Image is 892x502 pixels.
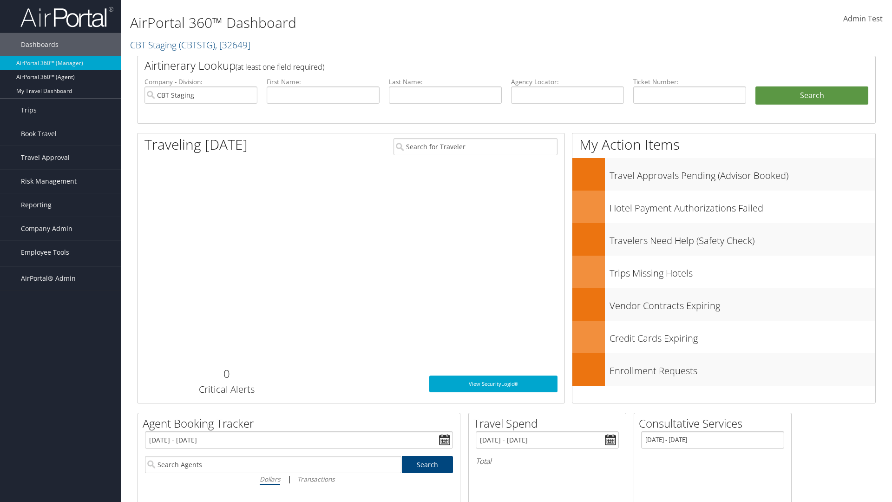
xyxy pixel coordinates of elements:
button: Search [755,86,868,105]
a: Hotel Payment Authorizations Failed [572,191,875,223]
h3: Vendor Contracts Expiring [610,295,875,312]
i: Transactions [297,475,334,483]
a: Travelers Need Help (Safety Check) [572,223,875,256]
span: Book Travel [21,122,57,145]
span: Admin Test [843,13,883,24]
h1: AirPortal 360™ Dashboard [130,13,632,33]
span: ( CBTSTG ) [179,39,215,51]
a: Admin Test [843,5,883,33]
h1: Traveling [DATE] [144,135,248,154]
img: airportal-logo.png [20,6,113,28]
span: Company Admin [21,217,72,240]
h3: Trips Missing Hotels [610,262,875,280]
h3: Enrollment Requests [610,360,875,377]
span: Dashboards [21,33,59,56]
span: , [ 32649 ] [215,39,250,51]
span: Trips [21,99,37,122]
h2: Travel Spend [473,416,626,431]
h3: Travelers Need Help (Safety Check) [610,230,875,247]
h2: Consultative Services [639,416,791,431]
div: | [145,473,453,485]
label: Company - Division: [144,77,257,86]
input: Search for Traveler [394,138,557,155]
span: Employee Tools [21,241,69,264]
a: View SecurityLogic® [429,376,557,392]
label: Agency Locator: [511,77,624,86]
h2: Airtinerary Lookup [144,58,807,73]
label: Last Name: [389,77,502,86]
h3: Critical Alerts [144,383,308,396]
h3: Hotel Payment Authorizations Failed [610,197,875,215]
h3: Credit Cards Expiring [610,327,875,345]
span: Risk Management [21,170,77,193]
h3: Travel Approvals Pending (Advisor Booked) [610,165,875,182]
a: Trips Missing Hotels [572,256,875,288]
a: Search [402,456,453,473]
span: Travel Approval [21,146,70,169]
h2: 0 [144,366,308,382]
a: Enrollment Requests [572,353,875,386]
a: CBT Staging [130,39,250,51]
span: AirPortal® Admin [21,267,76,290]
h1: My Action Items [572,135,875,154]
h2: Agent Booking Tracker [143,416,460,431]
a: Credit Cards Expiring [572,321,875,353]
a: Travel Approvals Pending (Advisor Booked) [572,158,875,191]
input: Search Agents [145,456,401,473]
span: Reporting [21,193,52,217]
a: Vendor Contracts Expiring [572,288,875,321]
h6: Total [476,456,619,466]
label: First Name: [267,77,380,86]
label: Ticket Number: [633,77,746,86]
span: (at least one field required) [236,62,324,72]
i: Dollars [260,475,280,483]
